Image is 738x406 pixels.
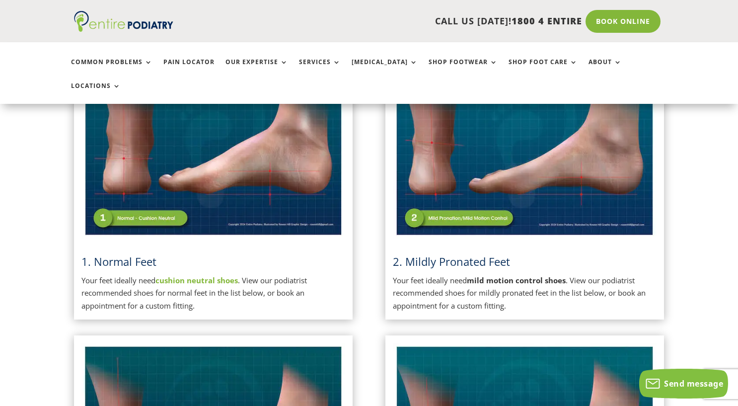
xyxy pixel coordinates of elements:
[74,11,173,32] img: logo (1)
[393,53,657,239] img: Mildly Pronated Feet - View Podiatrist Recommended Mild Motion Control Shoes
[81,53,346,239] img: Normal Feet - View Podiatrist Recommended Cushion Neutral Shoes
[74,24,173,34] a: Entire Podiatry
[225,59,288,80] a: Our Expertise
[352,59,418,80] a: [MEDICAL_DATA]
[664,378,723,389] span: Send message
[512,15,582,27] span: 1800 4 ENTIRE
[81,274,346,313] p: Your feet ideally need . View our podiatrist recommended shoes for normal feet in the list below,...
[163,59,215,80] a: Pain Locator
[71,82,121,104] a: Locations
[429,59,498,80] a: Shop Footwear
[467,275,566,285] strong: mild motion control shoes
[299,59,341,80] a: Services
[81,254,156,269] a: 1. Normal Feet
[393,274,657,313] p: Your feet ideally need . View our podiatrist recommended shoes for mildly pronated feet in the li...
[509,59,578,80] a: Shop Foot Care
[155,275,238,285] a: cushion neutral shoes
[393,254,510,269] span: 2. Mildly Pronated Feet
[639,369,728,399] button: Send message
[586,10,661,33] a: Book Online
[210,15,582,28] p: CALL US [DATE]!
[71,59,152,80] a: Common Problems
[589,59,622,80] a: About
